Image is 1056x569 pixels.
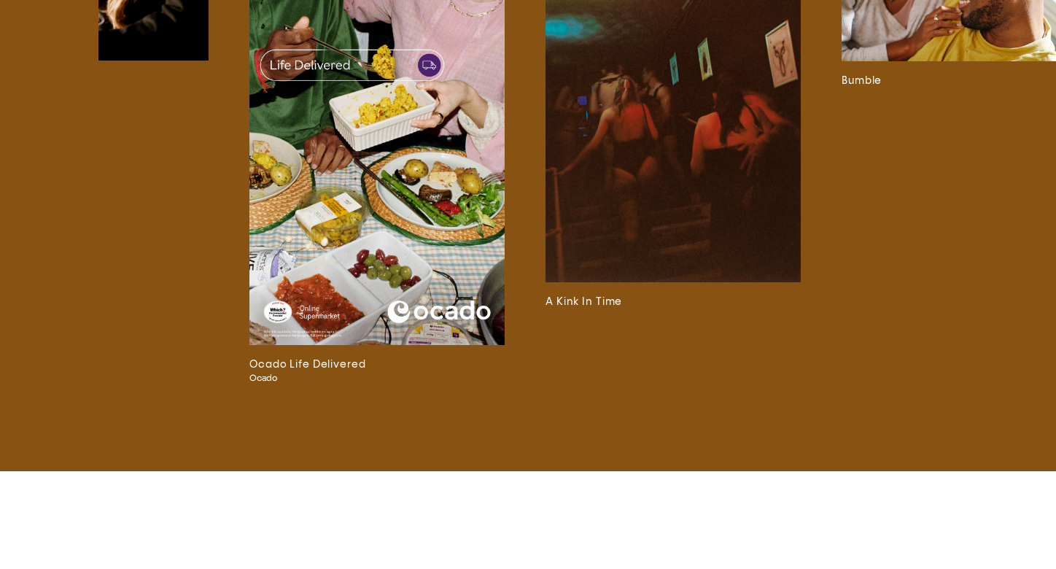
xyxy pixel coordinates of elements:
[249,357,505,373] h3: Ocado Life Delivered
[249,373,480,384] span: Ocado
[546,294,801,310] h3: A Kink In Time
